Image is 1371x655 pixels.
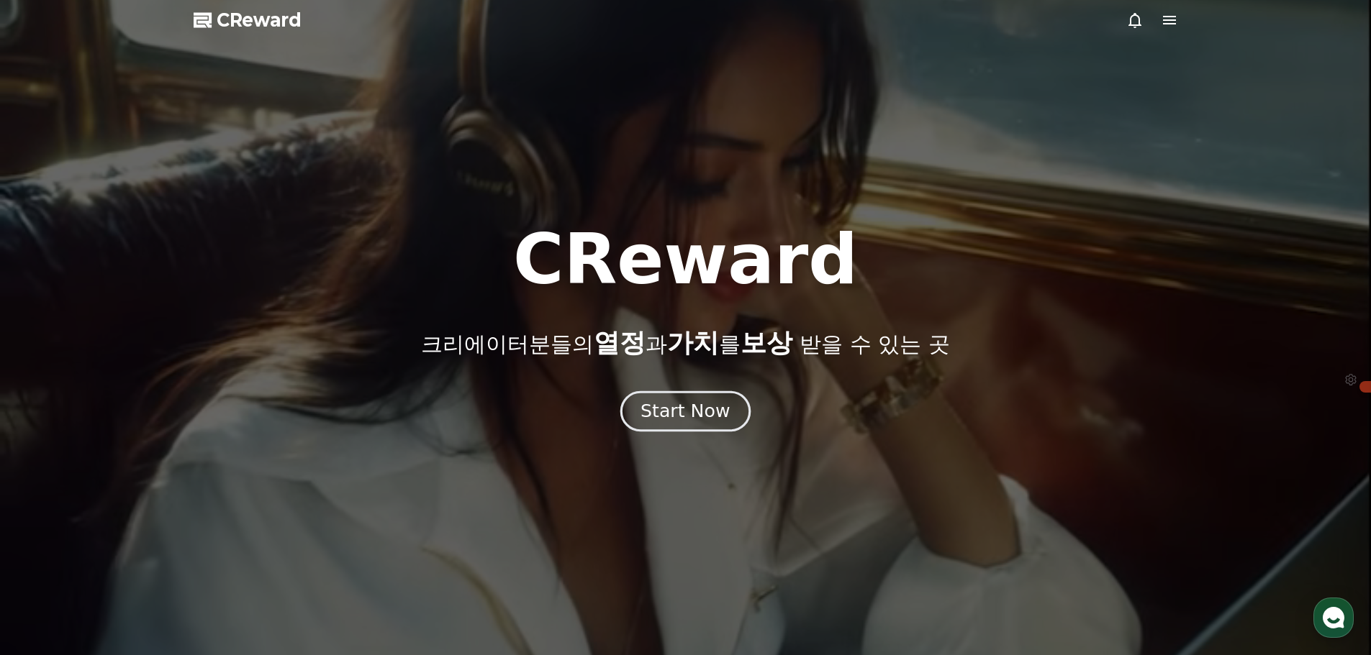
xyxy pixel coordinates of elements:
[594,328,646,357] span: 열정
[132,478,149,490] span: 대화
[186,456,276,492] a: 설정
[641,399,730,423] div: Start Now
[513,225,858,294] h1: CReward
[623,406,748,420] a: Start Now
[194,9,302,32] a: CReward
[45,477,54,489] span: 홈
[741,328,792,357] span: 보상
[421,329,949,357] p: 크리에이터분들의 과 를 받을 수 있는 곳
[620,390,751,431] button: Start Now
[222,477,240,489] span: 설정
[217,9,302,32] span: CReward
[4,456,95,492] a: 홈
[95,456,186,492] a: 대화
[667,328,719,357] span: 가치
